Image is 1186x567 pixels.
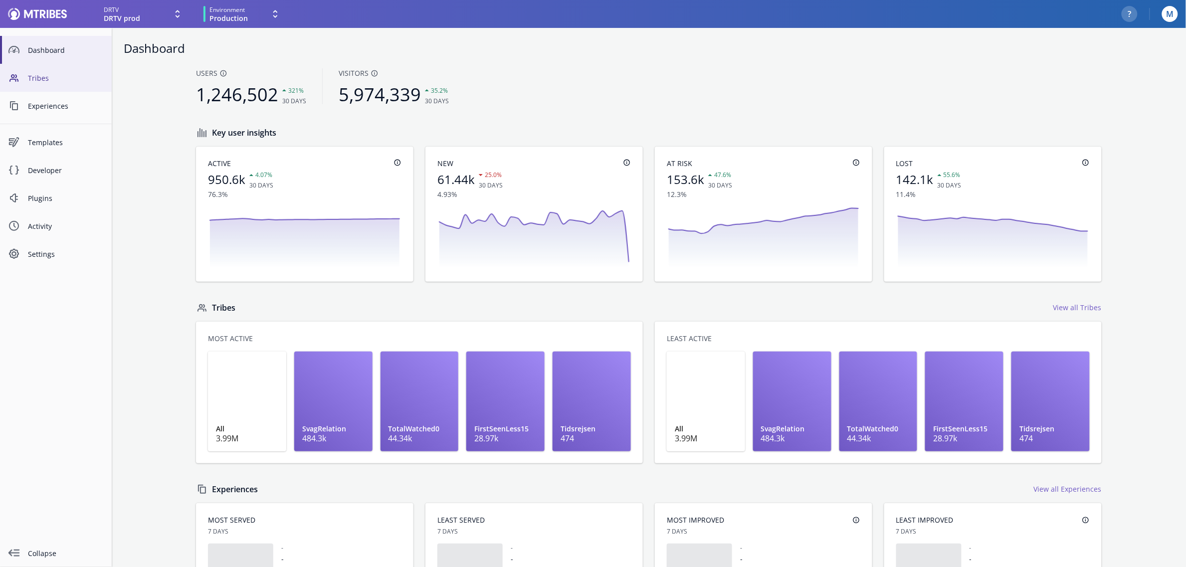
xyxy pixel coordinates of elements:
[933,433,957,443] p: 28.97k
[196,483,208,495] svg: Content Symbol
[437,527,631,536] p: 7 days
[1011,352,1090,451] a: Tidsrejsen474
[208,159,273,169] span: Active
[896,515,954,525] h3: Least improved
[561,424,623,433] h1: Tidsrejsen
[704,169,716,181] svg: up Arrowhead Symbol
[1122,6,1138,22] button: ?
[302,433,326,443] p: 484.3k
[209,5,245,14] span: Environment
[970,554,1090,564] p: -
[281,544,401,552] p: -
[852,516,860,524] svg: info
[425,97,449,105] span: 30 days
[8,248,20,260] svg: Cog Symbol
[282,86,304,95] span: 321%
[847,424,910,433] h1: TotalWatched0
[104,14,140,22] span: DRTV prod
[896,171,934,188] span: 142.1k
[104,5,184,22] button: DRTVDRTV prod
[667,527,860,536] p: 7 days
[8,192,20,204] svg: Plugin Symbol
[938,181,962,189] span: 30 days
[1082,159,1090,167] svg: info
[475,169,487,181] svg: down Arrowhead Symbol
[8,44,20,56] svg: Dashboard Symbol
[667,515,724,525] h3: Most improved
[1034,484,1102,494] a: View all Experiences
[394,159,401,167] svg: info
[28,73,104,83] span: Tribes
[245,169,257,181] svg: up Arrowhead Symbol
[675,424,737,433] h1: All
[479,181,503,189] span: 30 days
[212,127,1102,138] h3: Key user insights
[839,352,918,451] a: TotalWatched044.34k
[8,164,20,176] svg: Code Snippet Symbol
[938,171,961,179] span: 55.6%
[753,352,831,451] a: SvagRelation484.3k
[28,193,104,203] span: Plugins
[219,69,227,77] svg: info
[708,181,732,189] span: 30 days
[708,171,731,179] span: 47.6%
[466,352,545,451] a: FirstSeenLess1528.97k
[28,101,104,111] span: Experiences
[203,5,284,23] button: EnvironmentProduction
[8,100,20,112] svg: Content Symbol
[28,45,104,55] span: Dashboard
[172,8,184,20] svg: Expand drop down icon
[28,165,104,176] span: Developer
[761,433,785,443] p: 484.3k
[249,181,273,189] span: 30 days
[667,159,732,169] span: At Risk
[667,204,860,270] svg: trend line
[437,515,485,525] h3: Least served
[28,137,104,148] span: Templates
[212,484,258,495] a: Experiences
[208,189,273,199] span: 76.3%
[623,159,631,167] svg: info
[196,68,306,78] span: Users
[1053,303,1102,313] a: View all Tribes
[278,84,290,96] svg: up Arrowhead Symbol
[896,189,962,199] span: 11.4%
[28,548,104,559] span: Collapse
[896,204,1090,270] svg: trend line
[209,14,248,22] span: Production
[1082,516,1090,524] svg: info
[511,544,631,552] p: -
[302,424,365,433] h1: SvagRelation
[216,433,238,443] p: 3.99M
[28,221,104,231] span: Activity
[421,84,433,96] svg: up Arrowhead Symbol
[339,68,449,78] span: Visitors
[294,352,373,451] a: SvagRelation484.3k
[553,352,631,451] a: Tidsrejsen474
[208,171,245,188] span: 950.6k
[124,40,1174,56] h1: Dashboard
[212,302,235,313] a: Tribes
[437,171,475,188] span: 61.44k
[667,171,704,188] span: 153.6k
[847,433,871,443] p: 44.34k
[8,136,20,148] svg: Experiences Symbol
[208,527,401,536] p: 7 days
[389,424,451,433] h1: TotalWatched0
[269,8,281,20] svg: Expand drop down icon
[896,159,962,169] span: Lost
[196,127,208,139] svg: Bar Graph Symbol
[1019,424,1082,433] h1: Tidsrejsen
[8,220,20,232] svg: Time Symbol
[925,352,1003,451] a: FirstSeenLess1528.97k
[933,424,995,433] h1: FirstSeenLess15
[8,547,20,559] svg: collapse
[196,82,278,107] span: 1,246,502
[249,171,272,179] span: 4.07%
[970,544,1090,552] p: -
[667,334,1090,344] h3: Least active
[934,169,946,181] svg: up Arrowhead Symbol
[437,159,503,169] span: New
[1162,6,1178,22] div: M
[740,544,860,552] p: -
